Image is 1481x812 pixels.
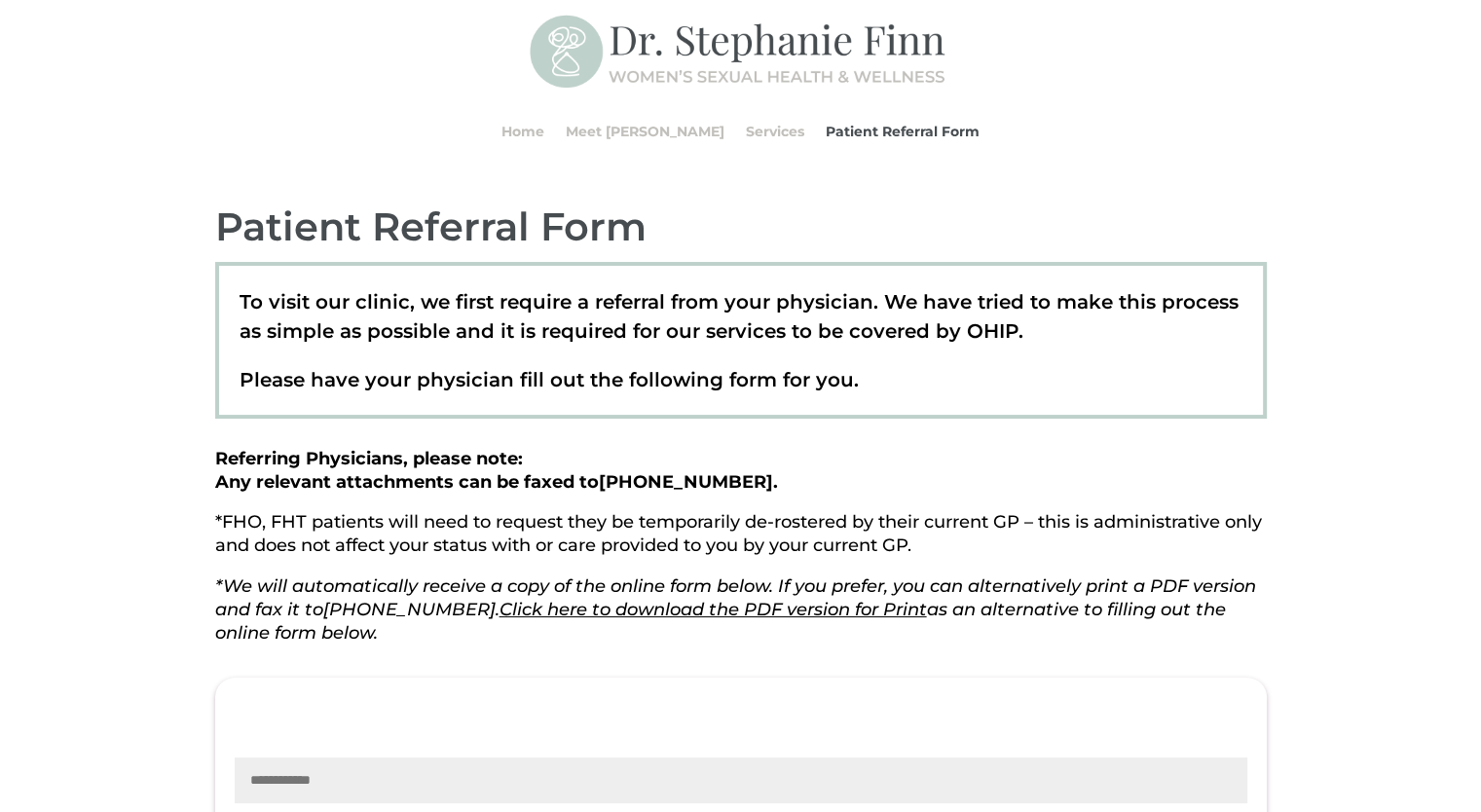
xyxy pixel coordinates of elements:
h2: Patient Referral Form [215,202,1267,262]
p: *FHO, FHT patients will need to request they be temporarily de-rostered by their current GP – thi... [215,511,1267,575]
span: [PHONE_NUMBER] [323,599,496,620]
a: Patient Referral Form [826,94,980,168]
a: Click here to download the PDF version for Print [500,599,927,620]
p: Please have your physician fill out the following form for you. [240,365,1241,394]
strong: Referring Physicians, please note: Any relevant attachments can be faxed to . [215,448,778,493]
em: *We will automatically receive a copy of the online form below. If you prefer, you can alternativ... [215,575,1256,644]
p: To visit our clinic, we first require a referral from your physician. We have tried to make this ... [240,287,1241,365]
a: Meet [PERSON_NAME] [566,94,724,168]
a: Home [501,94,544,168]
span: [PHONE_NUMBER] [599,471,773,493]
a: Services [746,94,804,168]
